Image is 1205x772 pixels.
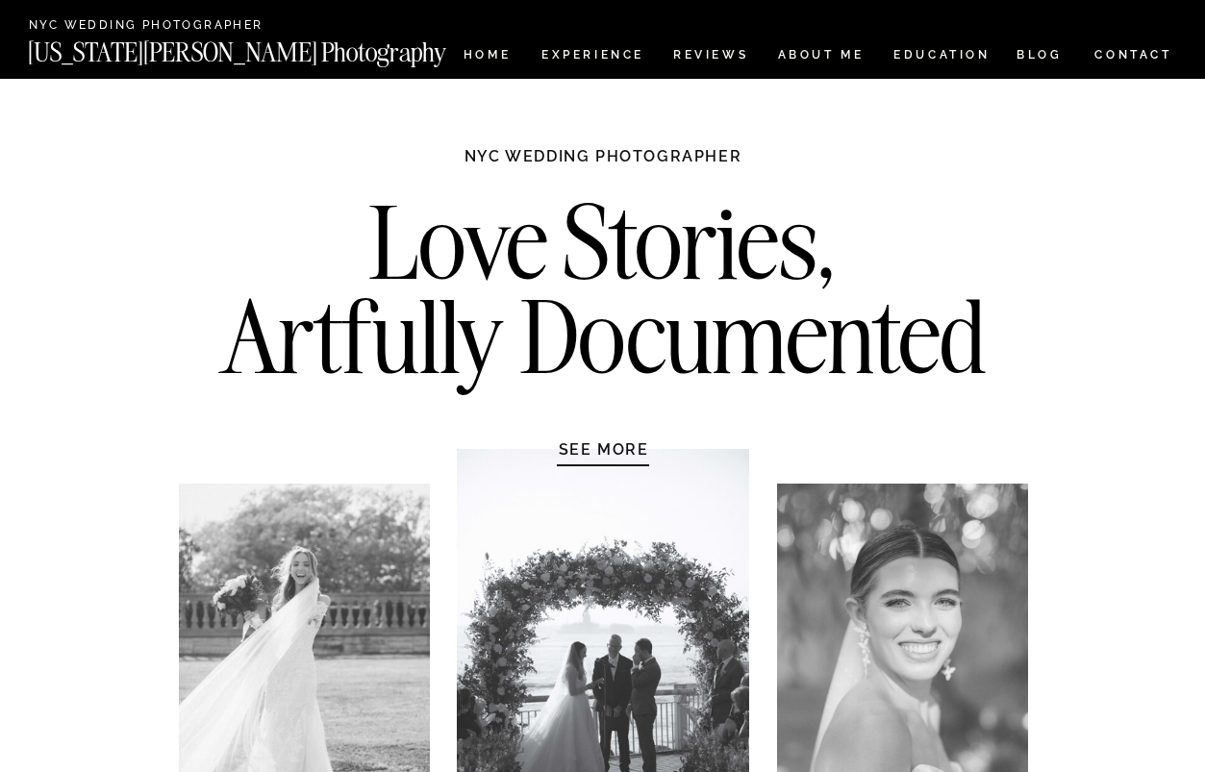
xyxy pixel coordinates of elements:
a: SEE MORE [513,439,695,459]
a: REVIEWS [673,49,745,65]
a: Experience [541,49,642,65]
a: HOME [460,49,515,65]
a: [US_STATE][PERSON_NAME] Photography [28,39,511,56]
a: BLOG [1017,49,1063,65]
a: CONTACT [1093,44,1173,65]
a: ABOUT ME [777,49,865,65]
h1: NYC WEDDING PHOTOGRAPHER [423,146,784,185]
a: NYC Wedding Photographer [29,19,318,34]
a: EDUCATION [891,49,992,65]
h2: Love Stories, Artfully Documented [200,195,1007,397]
